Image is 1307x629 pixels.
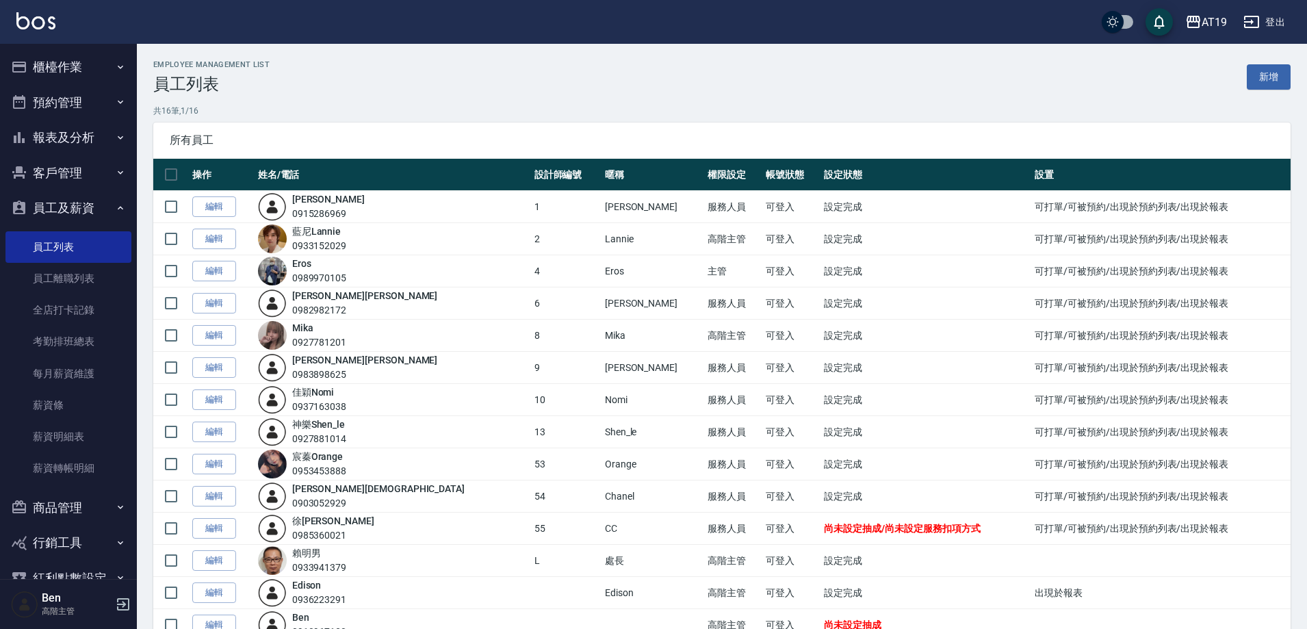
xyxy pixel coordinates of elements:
button: 紅利點數設定 [5,561,131,596]
img: Person [11,591,38,618]
td: 可登入 [762,223,820,255]
td: Mika [601,320,704,352]
td: 設定完成 [820,480,1031,513]
td: 可打單/可被預約/出現於預約列表/出現於報表 [1031,480,1291,513]
td: 可登入 [762,320,820,352]
td: 4 [531,255,601,287]
td: 服務人員 [704,384,762,416]
a: 編輯 [192,518,236,539]
div: 0927781201 [292,335,347,350]
th: 權限設定 [704,159,762,191]
h5: Ben [42,591,112,605]
div: 0985360021 [292,528,374,543]
th: 設置 [1031,159,1291,191]
td: 出現於報表 [1031,577,1291,609]
span: 尚未設定抽成/尚未設定服務扣項方式 [824,523,980,534]
td: 可登入 [762,513,820,545]
td: Edison [601,577,704,609]
button: 櫃檯作業 [5,49,131,85]
img: avatar.jpeg [258,450,287,478]
td: 設定完成 [820,352,1031,384]
div: AT19 [1202,14,1227,31]
td: 10 [531,384,601,416]
a: [PERSON_NAME][DEMOGRAPHIC_DATA] [292,483,465,494]
td: CC [601,513,704,545]
th: 設定狀態 [820,159,1031,191]
td: 可登入 [762,480,820,513]
td: 2 [531,223,601,255]
td: 可打單/可被預約/出現於預約列表/出現於報表 [1031,320,1291,352]
td: 55 [531,513,601,545]
a: 編輯 [192,229,236,250]
td: 可打單/可被預約/出現於預約列表/出現於報表 [1031,384,1291,416]
a: 薪資明細表 [5,421,131,452]
button: 報表及分析 [5,120,131,155]
td: 設定完成 [820,320,1031,352]
a: 員工列表 [5,231,131,263]
td: 54 [531,480,601,513]
td: 可登入 [762,448,820,480]
a: 全店打卡記錄 [5,294,131,326]
td: [PERSON_NAME] [601,352,704,384]
td: 可登入 [762,384,820,416]
td: 設定完成 [820,448,1031,480]
td: 服務人員 [704,352,762,384]
a: 編輯 [192,389,236,411]
div: 0933941379 [292,561,347,575]
td: 設定完成 [820,384,1031,416]
img: avatar.jpeg [258,321,287,350]
a: 編輯 [192,550,236,572]
td: 可登入 [762,416,820,448]
div: 0953453888 [292,464,347,478]
td: [PERSON_NAME] [601,191,704,223]
a: 編輯 [192,582,236,604]
td: 高階主管 [704,545,762,577]
td: Lannie [601,223,704,255]
td: 可打單/可被預約/出現於預約列表/出現於報表 [1031,416,1291,448]
td: L [531,545,601,577]
td: 可登入 [762,577,820,609]
img: avatar.jpeg [258,224,287,253]
td: 可打單/可被預約/出現於預約列表/出現於報表 [1031,223,1291,255]
button: 預約管理 [5,85,131,120]
span: 所有員工 [170,133,1274,147]
td: 1 [531,191,601,223]
a: Edison [292,580,322,591]
td: 服務人員 [704,513,762,545]
div: 0982982172 [292,303,438,318]
h2: Employee Management List [153,60,270,69]
td: 可登入 [762,255,820,287]
td: 高階主管 [704,577,762,609]
td: Shen_le [601,416,704,448]
a: 徐[PERSON_NAME] [292,515,374,526]
td: 可登入 [762,545,820,577]
td: 設定完成 [820,416,1031,448]
div: 0983898625 [292,368,438,382]
button: 員工及薪資 [5,190,131,226]
td: 服務人員 [704,480,762,513]
td: 設定完成 [820,223,1031,255]
td: 53 [531,448,601,480]
td: 設定完成 [820,191,1031,223]
a: 編輯 [192,261,236,282]
td: 服務人員 [704,287,762,320]
img: avatar.jpeg [258,257,287,285]
p: 高階主管 [42,605,112,617]
a: 藍尼Lannie [292,226,341,237]
div: 0933152029 [292,239,347,253]
td: [PERSON_NAME] [601,287,704,320]
td: 設定完成 [820,577,1031,609]
div: 0927881014 [292,432,347,446]
a: 薪資條 [5,389,131,421]
td: 可登入 [762,191,820,223]
img: user-login-man-human-body-mobile-person-512.png [258,482,287,511]
a: 編輯 [192,422,236,443]
img: user-login-man-human-body-mobile-person-512.png [258,418,287,446]
td: 13 [531,416,601,448]
a: 神樂Shen_le [292,419,346,430]
th: 姓名/電話 [255,159,531,191]
td: 可打單/可被預約/出現於預約列表/出現於報表 [1031,255,1291,287]
img: user-login-man-human-body-mobile-person-512.png [258,578,287,607]
a: 薪資轉帳明細 [5,452,131,484]
td: 高階主管 [704,223,762,255]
